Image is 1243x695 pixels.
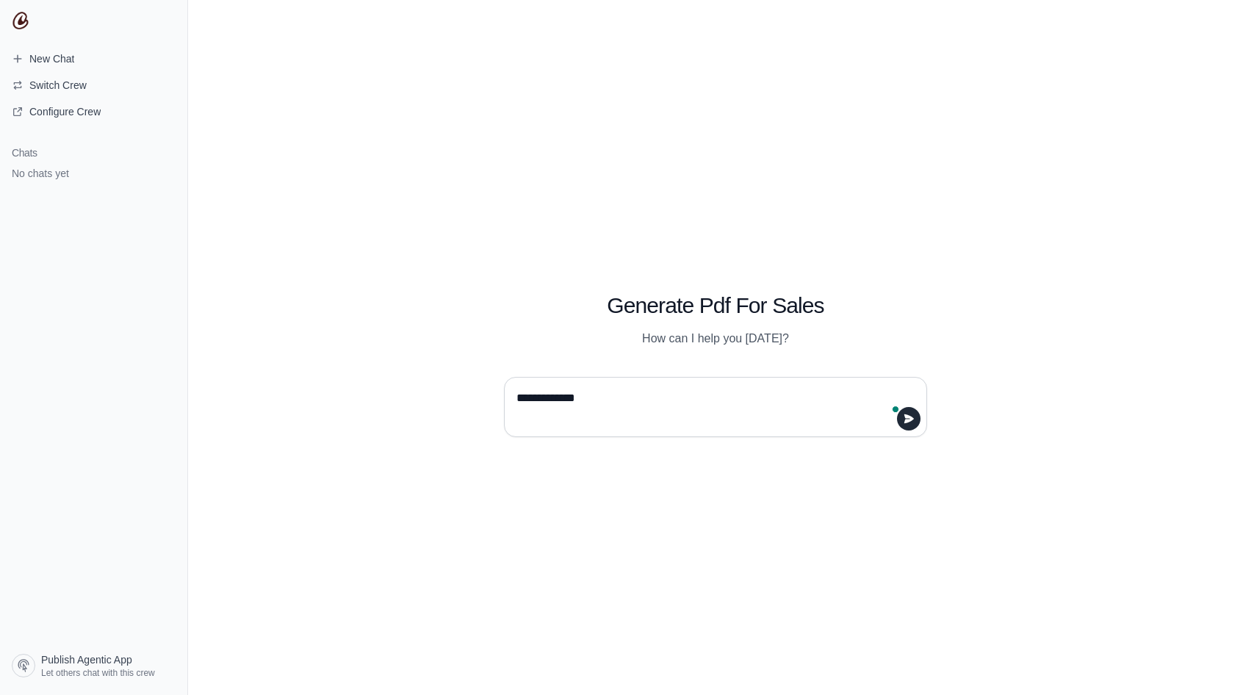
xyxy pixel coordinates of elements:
a: Configure Crew [6,100,181,123]
span: Configure Crew [29,104,101,119]
textarea: To enrich screen reader interactions, please activate Accessibility in Grammarly extension settings [514,386,909,428]
a: Publish Agentic App Let others chat with this crew [6,648,181,683]
iframe: Chat Widget [1170,624,1243,695]
span: Let others chat with this crew [41,667,155,679]
span: Switch Crew [29,78,87,93]
span: New Chat [29,51,74,66]
a: New Chat [6,47,181,71]
h1: Generate Pdf For Sales [504,292,927,319]
span: Publish Agentic App [41,652,132,667]
img: CrewAI Logo [12,12,29,29]
p: How can I help you [DATE]? [504,330,927,347]
button: Switch Crew [6,73,181,97]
